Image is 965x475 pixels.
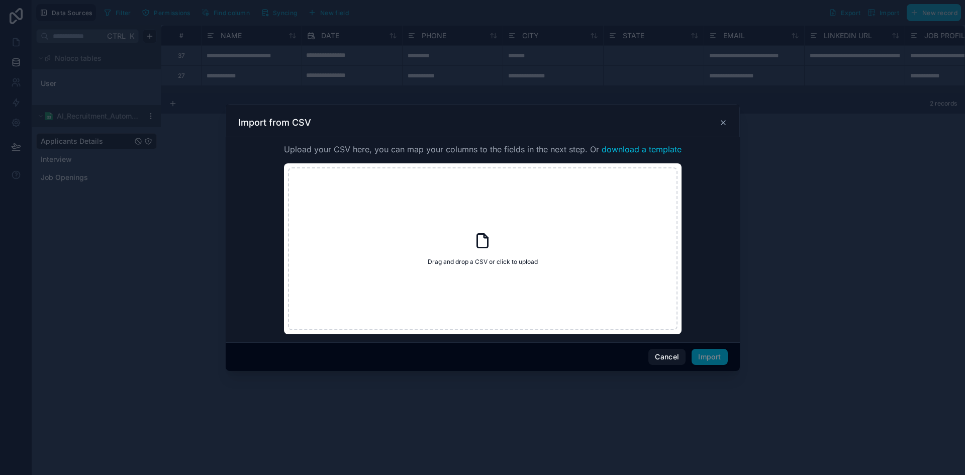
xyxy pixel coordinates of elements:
[238,117,311,129] h3: Import from CSV
[284,143,682,155] span: Upload your CSV here, you can map your columns to the fields in the next step. Or
[648,349,686,365] button: Cancel
[602,143,682,155] button: download a template
[428,258,538,266] span: Drag and drop a CSV or click to upload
